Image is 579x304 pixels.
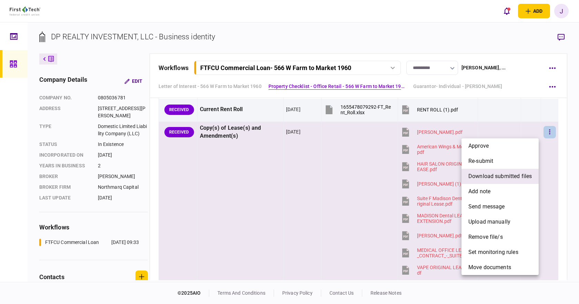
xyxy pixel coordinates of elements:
span: download submitted files [468,172,532,180]
span: remove file/s [468,233,503,241]
span: set monitoring rules [468,248,518,256]
span: approve [468,142,489,150]
span: Move documents [468,263,511,272]
span: re-submit [468,157,493,165]
span: send message [468,203,505,211]
span: upload manually [468,218,510,226]
span: add note [468,187,490,196]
